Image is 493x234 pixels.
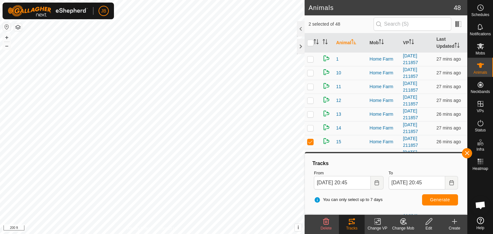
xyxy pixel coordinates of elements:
a: Privacy Policy [127,226,151,231]
span: i [298,225,299,230]
span: 15 [336,138,341,145]
p-sorticon: Activate to sort [454,44,460,49]
a: [DATE] 211857 [403,67,418,79]
a: [DATE] 211857 [403,95,418,106]
span: Mobs [476,51,485,55]
div: Home Farm [369,111,398,118]
span: 31 Aug 2025, 9:00 pm [437,139,461,144]
span: 31 Aug 2025, 9:00 pm [437,112,461,117]
th: Animal [333,33,367,53]
span: 31 Aug 2025, 9:00 pm [437,70,461,75]
th: Mob [367,33,400,53]
button: Reset Map [3,23,11,31]
span: 2 selected of 48 [308,21,373,28]
a: Contact Us [159,226,177,231]
img: Gallagher Logo [8,5,88,17]
div: Tracks [311,160,461,167]
button: i [295,224,302,231]
button: – [3,42,11,50]
div: Tracks [339,225,365,231]
img: returning on [323,110,330,117]
button: + [3,34,11,41]
div: Home Farm [369,125,398,131]
p-sorticon: Activate to sort [379,40,384,45]
p-sorticon: Activate to sort [323,40,328,45]
p-sorticon: Activate to sort [351,40,356,45]
input: Search (S) [374,17,451,31]
span: Generate [430,197,450,202]
img: returning on [323,123,330,131]
div: Home Farm [369,97,398,104]
label: To [389,170,458,176]
label: From [314,170,383,176]
span: 1 [336,56,339,63]
span: 31 Aug 2025, 9:00 pm [437,84,461,89]
a: [DATE] 211857 [403,81,418,93]
div: Change VP [365,225,390,231]
a: [DATE] 211857 [403,108,418,120]
a: [DATE] 211857 [403,136,418,148]
div: Home Farm [369,138,398,145]
a: [DATE] 211857 [403,122,418,134]
a: Help [468,214,493,232]
a: Open chat [471,196,490,215]
span: Infra [476,147,484,151]
th: Last Updated [434,33,467,53]
span: JB [101,8,106,14]
span: Help [476,226,484,230]
img: returning on [323,82,330,90]
div: Edit [416,225,442,231]
th: VP [401,33,434,53]
span: 13 [336,111,341,118]
img: returning on [323,137,330,145]
span: 14 [336,125,341,131]
img: returning on [323,68,330,76]
div: Change Mob [390,225,416,231]
span: 10 [336,70,341,76]
span: Notifications [470,32,491,36]
span: Heatmap [472,167,488,171]
p-sorticon: Activate to sort [409,40,414,45]
span: Status [475,128,486,132]
span: Neckbands [471,90,490,94]
span: You can only select up to 7 days [314,196,383,203]
button: Map Layers [14,23,22,31]
span: 11 [336,83,341,90]
span: 31 Aug 2025, 9:00 pm [437,125,461,130]
span: 48 [454,3,461,13]
button: Choose Date [371,176,384,189]
span: 31 Aug 2025, 9:00 pm [437,56,461,62]
div: Create [442,225,467,231]
span: 12 [336,97,341,104]
span: Delete [321,226,332,230]
p-sorticon: Activate to sort [314,40,319,45]
button: Generate [422,194,458,205]
span: 31 Aug 2025, 9:00 pm [437,98,461,103]
span: Schedules [471,13,489,17]
div: Home Farm [369,83,398,90]
img: returning on [323,54,330,62]
img: returning on [323,151,330,159]
h2: Animals [308,4,454,12]
span: Animals [473,71,487,74]
span: VPs [477,109,484,113]
div: Home Farm [369,56,398,63]
div: Home Farm [369,70,398,76]
a: [DATE] 211857 [403,150,418,162]
img: returning on [323,96,330,104]
a: [DATE] 211857 [403,53,418,65]
button: Choose Date [445,176,458,189]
